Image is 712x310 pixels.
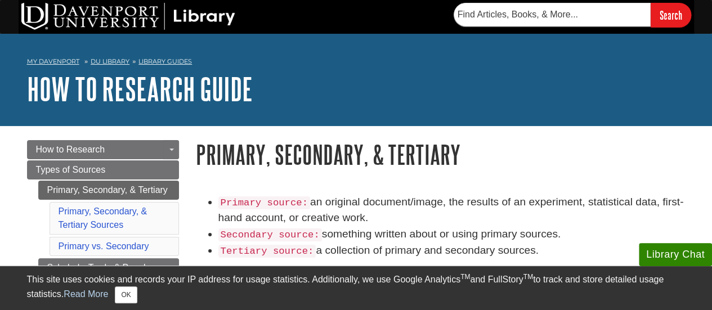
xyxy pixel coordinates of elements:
[27,140,179,159] a: How to Research
[36,165,106,174] span: Types of Sources
[454,3,691,27] form: Searches DU Library's articles, books, and more
[21,3,235,30] img: DU Library
[460,273,470,281] sup: TM
[38,258,179,277] a: Scholarly, Trade & Popular
[523,273,533,281] sup: TM
[639,243,712,266] button: Library Chat
[27,57,79,66] a: My Davenport
[27,71,253,106] a: How to Research Guide
[218,196,310,209] code: Primary source:
[218,226,686,242] li: something written about or using primary sources.
[196,140,686,169] h1: Primary, Secondary, & Tertiary
[218,242,686,259] li: a collection of primary and secondary sources.
[27,160,179,179] a: Types of Sources
[38,181,179,200] a: Primary, Secondary, & Tertiary
[59,241,149,251] a: Primary vs. Secondary
[218,194,686,227] li: an original document/image, the results of an experiment, statistical data, first-hand account, o...
[218,228,322,241] code: Secondary source:
[138,57,192,65] a: Library Guides
[115,286,137,303] button: Close
[91,57,129,65] a: DU Library
[27,273,686,303] div: This site uses cookies and records your IP address for usage statistics. Additionally, we use Goo...
[64,289,108,299] a: Read More
[59,206,147,230] a: Primary, Secondary, & Tertiary Sources
[27,54,686,72] nav: breadcrumb
[218,245,316,258] code: Tertiary source:
[454,3,651,26] input: Find Articles, Books, & More...
[651,3,691,27] input: Search
[36,145,105,154] span: How to Research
